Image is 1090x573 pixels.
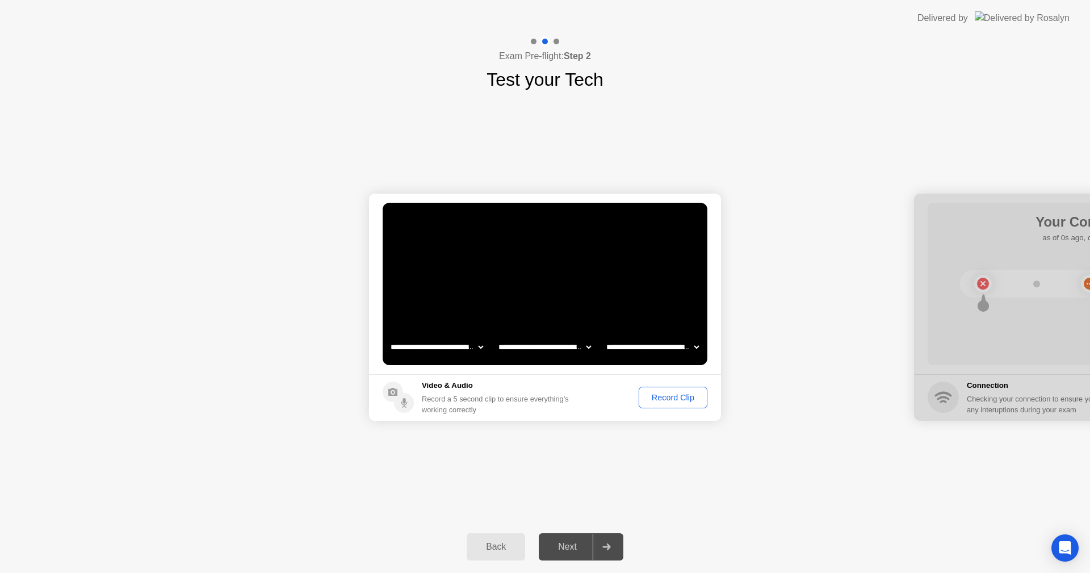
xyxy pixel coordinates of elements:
[499,49,591,63] h4: Exam Pre-flight:
[604,336,701,358] select: Available microphones
[564,51,591,61] b: Step 2
[422,394,573,415] div: Record a 5 second clip to ensure everything’s working correctly
[487,66,603,93] h1: Test your Tech
[1051,534,1079,562] div: Open Intercom Messenger
[917,11,968,25] div: Delivered by
[467,533,525,561] button: Back
[388,336,485,358] select: Available cameras
[975,11,1070,24] img: Delivered by Rosalyn
[496,336,593,358] select: Available speakers
[643,393,703,402] div: Record Clip
[542,542,593,552] div: Next
[422,380,573,391] h5: Video & Audio
[639,387,707,408] button: Record Clip
[539,533,623,561] button: Next
[470,542,522,552] div: Back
